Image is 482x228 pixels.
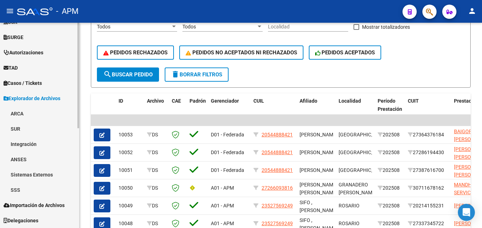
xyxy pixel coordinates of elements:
[97,45,174,60] button: PEDIDOS RECHAZADOS
[408,219,448,228] div: 27337345722
[211,98,239,104] span: Gerenciador
[251,93,297,125] datatable-header-cell: CUIL
[186,49,297,56] span: PEDIDOS NO ACEPTADOS NI RECHAZADOS
[408,202,448,210] div: 20214155231
[4,49,43,56] span: Autorizaciones
[119,98,123,104] span: ID
[4,64,18,72] span: TAD
[147,148,166,157] div: DS
[300,200,338,213] span: SIFO , [PERSON_NAME]
[4,33,23,41] span: SURGE
[169,93,187,125] datatable-header-cell: CAE
[468,7,476,15] mat-icon: person
[378,148,402,157] div: 202508
[262,132,293,137] span: 20544888421
[119,148,141,157] div: 10052
[262,221,293,226] span: 23527569249
[378,166,402,174] div: 202508
[119,219,141,228] div: 10048
[211,150,244,155] span: D01 - Federada
[119,202,141,210] div: 10049
[4,201,65,209] span: Importación de Archivos
[144,93,169,125] datatable-header-cell: Archivo
[408,184,448,192] div: 30711678162
[56,4,78,19] span: - APM
[309,45,382,60] button: PEDIDOS ACEPTADOS
[408,131,448,139] div: 27364376184
[147,202,166,210] div: DS
[211,132,244,137] span: D01 - Federada
[4,79,42,87] span: Casos / Tickets
[172,98,181,104] span: CAE
[339,150,387,155] span: [GEOGRAPHIC_DATA]
[300,132,338,137] span: [PERSON_NAME]
[103,70,112,78] mat-icon: search
[97,67,159,82] button: Buscar Pedido
[300,98,317,104] span: Afiliado
[378,98,402,112] span: Período Prestación
[147,184,166,192] div: DS
[339,167,387,173] span: [GEOGRAPHIC_DATA]
[171,71,222,78] span: Borrar Filtros
[339,182,377,196] span: GRANADERO [PERSON_NAME]
[458,204,475,221] div: Open Intercom Messenger
[300,167,338,173] span: [PERSON_NAME]
[171,70,180,78] mat-icon: delete
[408,148,448,157] div: 27286194430
[190,98,206,104] span: Padrón
[262,185,293,191] span: 27266093816
[97,24,110,29] span: Todos
[339,203,360,208] span: ROSARIO
[297,93,336,125] datatable-header-cell: Afiliado
[405,93,451,125] datatable-header-cell: CUIT
[6,7,14,15] mat-icon: menu
[208,93,251,125] datatable-header-cell: Gerenciador
[253,98,264,104] span: CUIL
[378,202,402,210] div: 202508
[378,131,402,139] div: 202508
[339,221,360,226] span: ROSARIO
[339,132,387,137] span: [GEOGRAPHIC_DATA]
[408,166,448,174] div: 27387616700
[362,23,410,31] span: Mostrar totalizadores
[165,67,229,82] button: Borrar Filtros
[119,184,141,192] div: 10050
[147,166,166,174] div: DS
[119,166,141,174] div: 10051
[315,49,375,56] span: PEDIDOS ACEPTADOS
[179,45,303,60] button: PEDIDOS NO ACEPTADOS NI RECHAZADOS
[147,131,166,139] div: DS
[4,94,60,102] span: Explorador de Archivos
[4,217,38,224] span: Delegaciones
[454,98,476,104] span: Prestador
[147,98,164,104] span: Archivo
[375,93,405,125] datatable-header-cell: Período Prestación
[119,131,141,139] div: 10053
[378,219,402,228] div: 202508
[262,203,293,208] span: 23527569249
[103,49,168,56] span: PEDIDOS RECHAZADOS
[336,93,375,125] datatable-header-cell: Localidad
[300,150,338,155] span: [PERSON_NAME]
[300,182,338,196] span: [PERSON_NAME] [PERSON_NAME]
[262,150,293,155] span: 20544888421
[211,185,234,191] span: A01 - APM
[211,203,234,208] span: A01 - APM
[339,98,361,104] span: Localidad
[187,93,208,125] datatable-header-cell: Padrón
[103,71,153,78] span: Buscar Pedido
[262,167,293,173] span: 20544888421
[116,93,144,125] datatable-header-cell: ID
[147,219,166,228] div: DS
[378,184,402,192] div: 202508
[182,24,196,29] span: Todos
[211,167,244,173] span: D01 - Federada
[211,221,234,226] span: A01 - APM
[408,98,419,104] span: CUIT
